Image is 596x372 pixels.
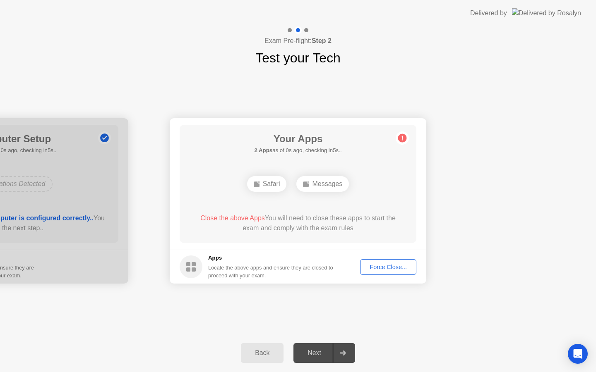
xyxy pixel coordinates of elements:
[192,213,405,233] div: You will need to close these apps to start the exam and comply with the exam rules
[264,36,332,46] h4: Exam Pre-flight:
[254,131,341,146] h1: Your Apps
[243,349,281,357] div: Back
[241,343,284,363] button: Back
[247,176,287,192] div: Safari
[568,344,588,364] div: Open Intercom Messenger
[360,259,416,275] button: Force Close...
[363,264,413,270] div: Force Close...
[512,8,581,18] img: Delivered by Rosalyn
[312,37,332,44] b: Step 2
[470,8,507,18] div: Delivered by
[255,48,341,68] h1: Test your Tech
[296,349,333,357] div: Next
[208,254,334,262] h5: Apps
[254,146,341,155] h5: as of 0s ago, checking in5s..
[296,176,349,192] div: Messages
[200,215,265,222] span: Close the above Apps
[254,147,272,153] b: 2 Apps
[208,264,334,279] div: Locate the above apps and ensure they are closed to proceed with your exam.
[293,343,355,363] button: Next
